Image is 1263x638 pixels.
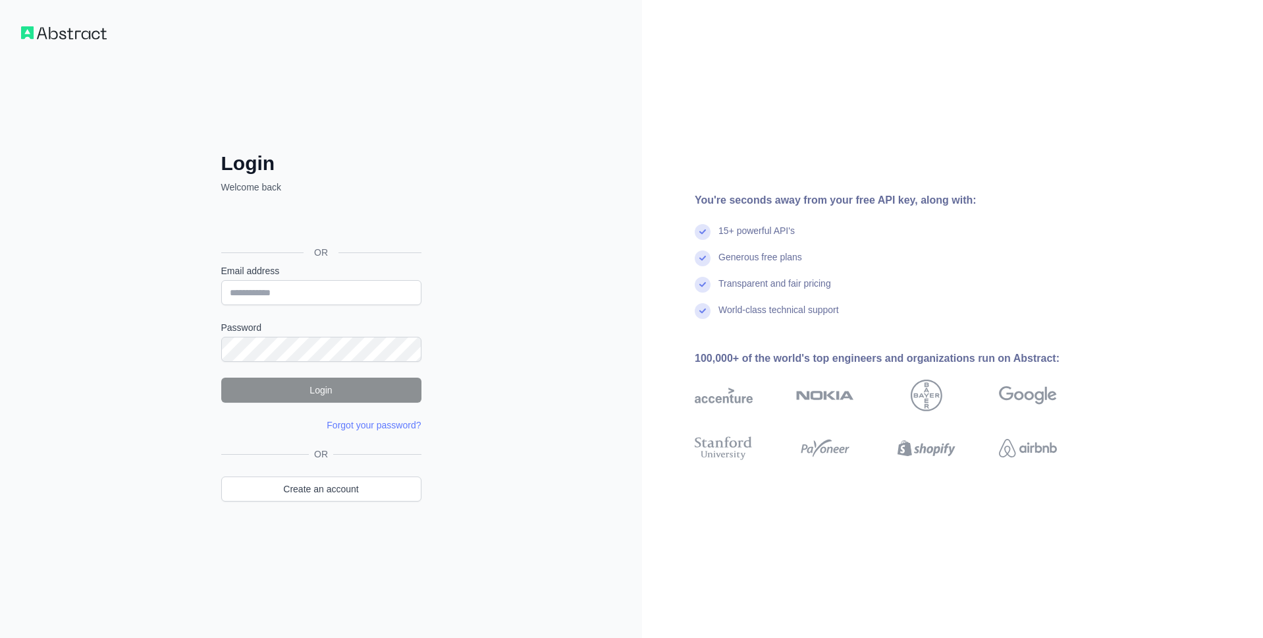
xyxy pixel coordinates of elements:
img: check mark [695,224,711,240]
img: shopify [898,434,955,463]
img: google [999,380,1057,411]
img: check mark [695,277,711,293]
div: Generous free plans [718,250,802,277]
h2: Login [221,152,421,175]
a: Forgot your password? [327,420,421,430]
div: World-class technical support [718,303,839,330]
img: Workflow [21,26,107,40]
a: Create an account [221,477,421,502]
img: check mark [695,250,711,266]
p: Welcome back [221,181,421,194]
img: accenture [695,380,753,411]
img: airbnb [999,434,1057,463]
label: Password [221,321,421,334]
iframe: Sign in with Google Button [215,208,425,237]
img: bayer [911,380,942,411]
span: OR [309,448,333,461]
img: nokia [796,380,854,411]
img: check mark [695,303,711,319]
label: Email address [221,264,421,277]
div: 100,000+ of the world's top engineers and organizations run on Abstract: [695,351,1099,366]
div: 15+ powerful API's [718,224,795,250]
div: Transparent and fair pricing [718,277,831,303]
img: payoneer [796,434,854,463]
span: OR [304,246,338,259]
div: You're seconds away from your free API key, along with: [695,192,1099,208]
img: stanford university [695,434,753,463]
button: Login [221,378,421,403]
